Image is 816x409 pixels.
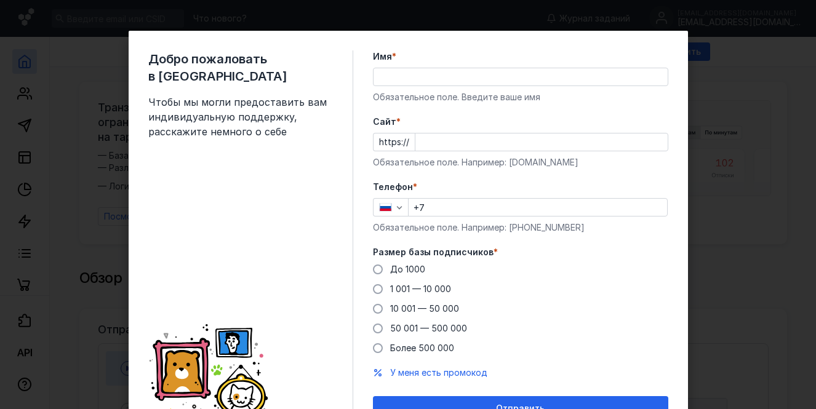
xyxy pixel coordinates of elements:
span: 50 001 — 500 000 [390,323,467,333]
button: У меня есть промокод [390,367,487,379]
span: 1 001 — 10 000 [390,284,451,294]
span: Телефон [373,181,413,193]
span: Добро пожаловать в [GEOGRAPHIC_DATA] [148,50,333,85]
span: Cайт [373,116,396,128]
div: Обязательное поле. Например: [PHONE_NUMBER] [373,221,668,234]
span: Более 500 000 [390,343,454,353]
span: У меня есть промокод [390,367,487,378]
div: Обязательное поле. Например: [DOMAIN_NAME] [373,156,668,169]
div: Обязательное поле. Введите ваше имя [373,91,668,103]
span: Размер базы подписчиков [373,246,494,258]
span: 10 001 — 50 000 [390,303,459,314]
span: Имя [373,50,392,63]
span: Чтобы мы могли предоставить вам индивидуальную поддержку, расскажите немного о себе [148,95,333,139]
span: До 1000 [390,264,425,274]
